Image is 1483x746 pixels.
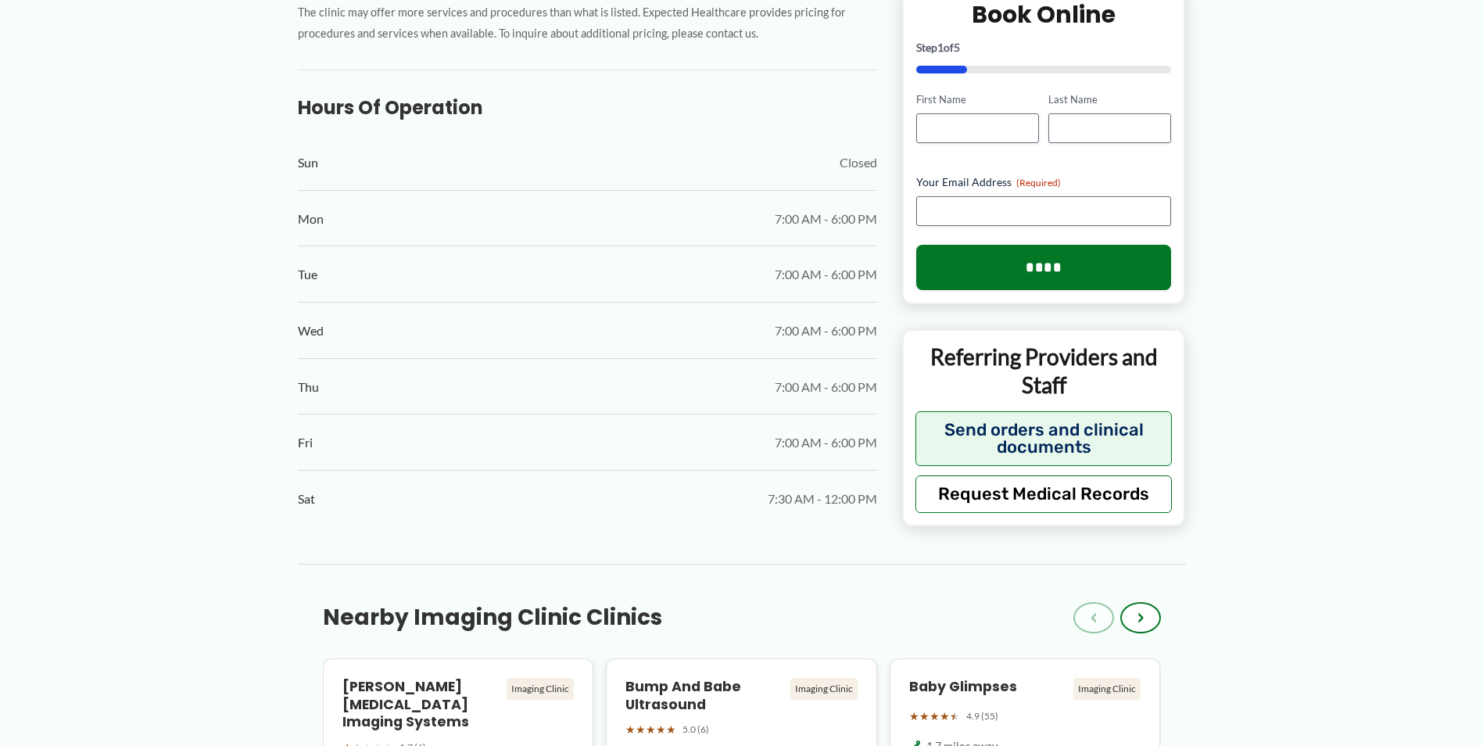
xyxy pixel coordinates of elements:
[840,151,877,174] span: Closed
[930,706,940,726] span: ★
[298,207,324,231] span: Mon
[950,706,960,726] span: ★
[1016,177,1061,188] span: (Required)
[682,721,709,738] span: 5.0 (6)
[916,42,1172,53] p: Step of
[636,719,646,740] span: ★
[323,604,662,632] h3: Nearby Imaging Clinic Clinics
[966,708,998,725] span: 4.9 (55)
[775,263,877,286] span: 7:00 AM - 6:00 PM
[298,2,877,45] p: The clinic may offer more services and procedures than what is listed. Expected Healthcare provid...
[1120,602,1161,633] button: ›
[909,706,919,726] span: ★
[919,706,930,726] span: ★
[775,207,877,231] span: 7:00 AM - 6:00 PM
[915,343,1173,400] p: Referring Providers and Staff
[915,475,1173,513] button: Request Medical Records
[1073,602,1114,633] button: ‹
[954,41,960,54] span: 5
[298,487,315,511] span: Sat
[916,92,1039,107] label: First Name
[646,719,656,740] span: ★
[775,375,877,399] span: 7:00 AM - 6:00 PM
[625,719,636,740] span: ★
[298,375,319,399] span: Thu
[507,678,574,700] div: Imaging Clinic
[1048,92,1171,107] label: Last Name
[298,263,317,286] span: Tue
[298,95,877,120] h3: Hours of Operation
[1073,678,1141,700] div: Imaging Clinic
[1091,608,1097,627] span: ‹
[909,678,1068,696] h4: Baby Glimpses
[298,151,318,174] span: Sun
[916,174,1172,190] label: Your Email Address
[915,411,1173,466] button: Send orders and clinical documents
[298,431,313,454] span: Fri
[1137,608,1144,627] span: ›
[940,706,950,726] span: ★
[768,487,877,511] span: 7:30 AM - 12:00 PM
[625,678,784,714] h4: Bump and babe ultrasound
[775,431,877,454] span: 7:00 AM - 6:00 PM
[656,719,666,740] span: ★
[342,678,501,732] h4: [PERSON_NAME] [MEDICAL_DATA] Imaging Systems
[666,719,676,740] span: ★
[775,319,877,343] span: 7:00 AM - 6:00 PM
[790,678,858,700] div: Imaging Clinic
[937,41,944,54] span: 1
[298,319,324,343] span: Wed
